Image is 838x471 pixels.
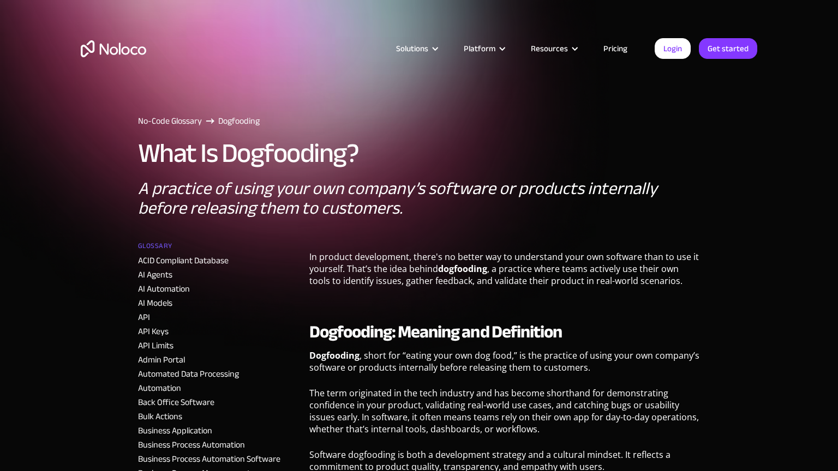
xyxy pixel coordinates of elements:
a: Business Process Automation [138,437,245,453]
a: Automation [138,380,181,396]
a: ACID Compliant Database [138,252,229,269]
div: Resources [517,41,590,56]
a: Admin Portal [138,352,185,368]
a: home [81,40,146,57]
a: Bulk Actions [138,408,182,425]
a: AI Models [138,295,172,311]
a: API Limits [138,337,173,354]
a: Business Process Automation Software [138,451,280,467]
a: Automated Data Processing [138,366,239,382]
a: API Keys [138,323,169,340]
div: Solutions [382,41,450,56]
div: Dogfooding [218,114,260,128]
strong: Dogfooding: Meaning and Definition [309,316,562,348]
h1: What Is Dogfooding? [138,138,359,168]
p: In product development, there's no better way to understand your own software than to use it your... [309,251,701,295]
a: Pricing [590,41,641,56]
a: Business Application [138,422,212,439]
div: Solutions [396,41,428,56]
a: Get started [699,38,757,59]
a: Login [655,38,691,59]
p: The term originated in the tech industry and has become shorthand for demonstrating confidence in... [309,387,701,443]
a: Glossary [138,238,301,254]
a: Back Office Software [138,394,214,410]
p: A practice of using your own company’s software or products internally before releasing them to c... [138,179,701,218]
a: No-Code Glossary [138,114,202,128]
p: , short for “eating your own dog food,” is the practice of using your own company’s software or p... [309,349,701,382]
div: Resources [531,41,568,56]
h2: Glossary [138,238,172,254]
a: AI Agents [138,267,172,283]
strong: dogfooding [438,263,487,275]
div: Platform [464,41,495,56]
strong: Dogfooding [309,349,360,361]
div: Platform [450,41,517,56]
a: API [138,309,150,325]
a: AI Automation [138,281,190,297]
